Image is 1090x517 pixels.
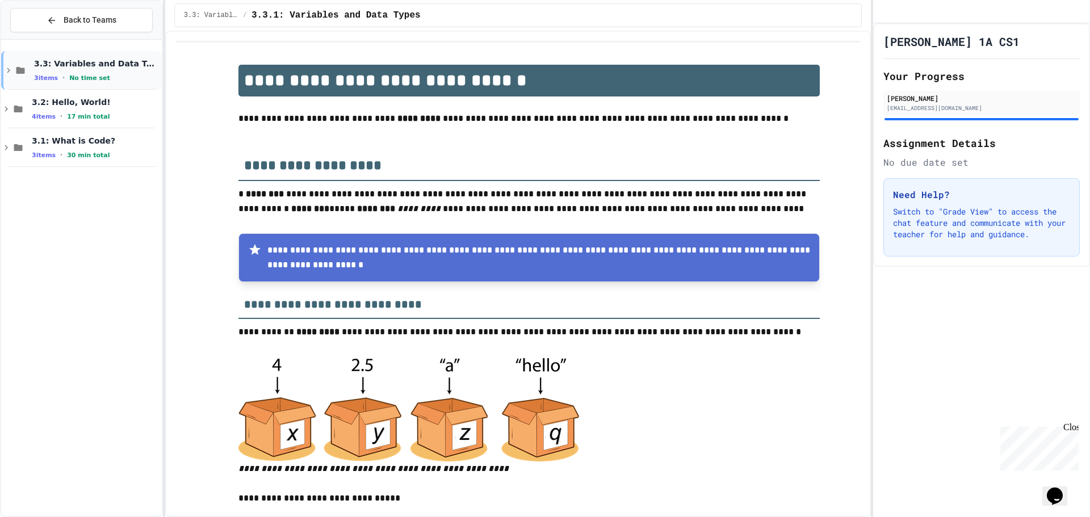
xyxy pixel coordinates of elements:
div: [PERSON_NAME] [887,93,1076,103]
iframe: chat widget [1042,472,1079,506]
h2: Your Progress [883,68,1080,84]
span: 4 items [32,113,56,120]
span: 17 min total [67,113,110,120]
span: • [60,112,62,121]
button: Back to Teams [10,8,153,32]
div: No due date set [883,155,1080,169]
span: • [62,73,65,82]
span: • [60,150,62,159]
span: 3.3: Variables and Data Types [184,11,238,20]
div: Chat with us now!Close [5,5,78,72]
span: 3.2: Hello, World! [32,97,160,107]
span: 3.1: What is Code? [32,136,160,146]
span: 3 items [32,152,56,159]
h1: [PERSON_NAME] 1A CS1 [883,33,1020,49]
h3: Need Help? [893,188,1070,201]
p: Switch to "Grade View" to access the chat feature and communicate with your teacher for help and ... [893,206,1070,240]
span: Back to Teams [64,14,116,26]
h2: Assignment Details [883,135,1080,151]
div: [EMAIL_ADDRESS][DOMAIN_NAME] [887,104,1076,112]
span: 30 min total [67,152,110,159]
span: / [243,11,247,20]
span: 3 items [34,74,58,82]
span: 3.3: Variables and Data Types [34,58,160,69]
span: No time set [69,74,110,82]
span: 3.3.1: Variables and Data Types [251,9,421,22]
iframe: chat widget [996,422,1079,470]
